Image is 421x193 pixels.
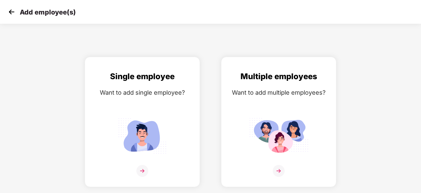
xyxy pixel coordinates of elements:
[113,115,172,156] img: svg+xml;base64,PHN2ZyB4bWxucz0iaHR0cDovL3d3dy53My5vcmcvMjAwMC9zdmciIGlkPSJTaW5nbGVfZW1wbG95ZWUiIH...
[273,165,285,177] img: svg+xml;base64,PHN2ZyB4bWxucz0iaHR0cDovL3d3dy53My5vcmcvMjAwMC9zdmciIHdpZHRoPSIzNiIgaGVpZ2h0PSIzNi...
[20,8,76,16] p: Add employee(s)
[228,88,329,97] div: Want to add multiple employees?
[136,165,148,177] img: svg+xml;base64,PHN2ZyB4bWxucz0iaHR0cDovL3d3dy53My5vcmcvMjAwMC9zdmciIHdpZHRoPSIzNiIgaGVpZ2h0PSIzNi...
[228,70,329,83] div: Multiple employees
[92,88,193,97] div: Want to add single employee?
[7,7,16,17] img: svg+xml;base64,PHN2ZyB4bWxucz0iaHR0cDovL3d3dy53My5vcmcvMjAwMC9zdmciIHdpZHRoPSIzMCIgaGVpZ2h0PSIzMC...
[249,115,308,156] img: svg+xml;base64,PHN2ZyB4bWxucz0iaHR0cDovL3d3dy53My5vcmcvMjAwMC9zdmciIGlkPSJNdWx0aXBsZV9lbXBsb3llZS...
[92,70,193,83] div: Single employee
